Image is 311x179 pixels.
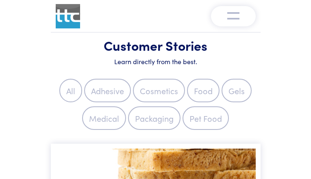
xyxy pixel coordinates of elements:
img: ttc_logo_1x1_v1.0.png [56,4,80,28]
label: Gels [222,79,252,102]
label: Medical [82,106,126,130]
img: menu-v1.0.png [227,10,239,20]
label: All [59,79,82,102]
label: Cosmetics [133,79,185,102]
button: Toggle navigation [211,6,256,26]
label: Food [187,79,220,102]
label: Packaging [128,106,181,130]
label: Pet Food [183,106,229,130]
h6: Learn directly from the best. [56,57,256,66]
h1: Customer Stories [56,37,256,54]
label: Adhesive [84,79,131,102]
